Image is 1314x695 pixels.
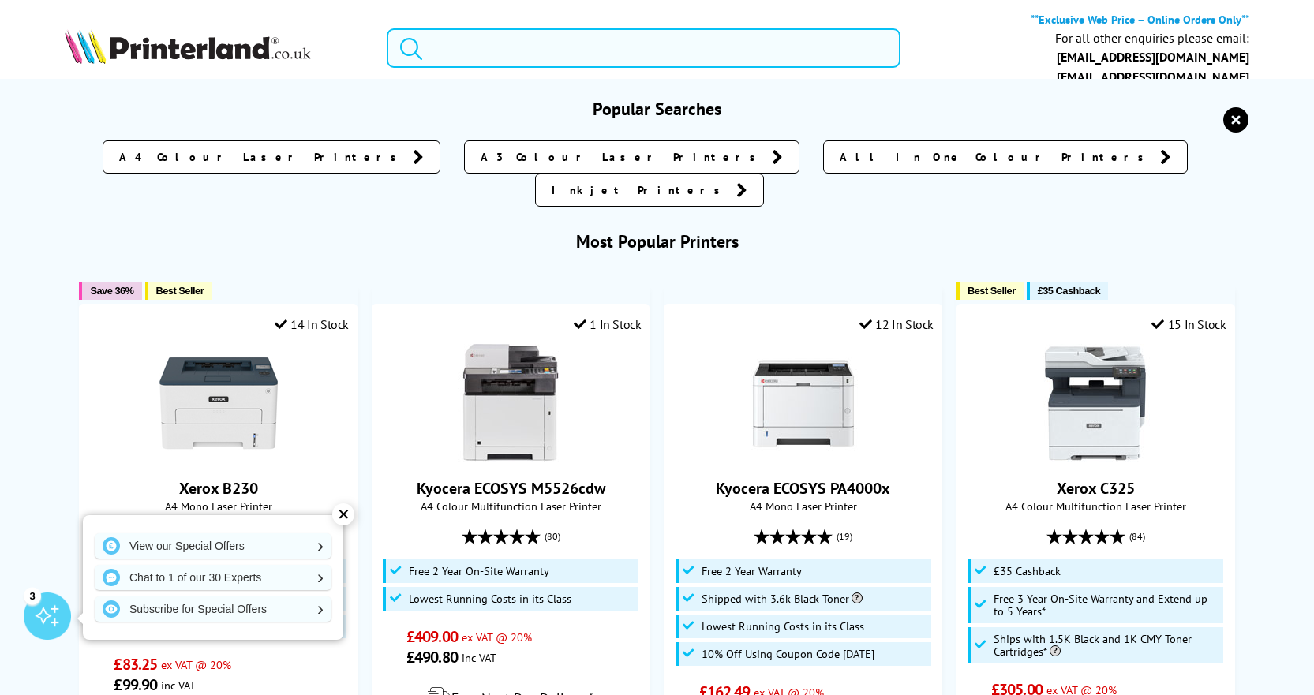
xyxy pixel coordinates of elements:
a: Xerox B230 [159,450,278,465]
a: Printerland Logo [65,29,366,67]
span: £83.25 [114,654,157,674]
img: Printerland Logo [65,29,311,64]
span: All In One Colour Printers [840,149,1152,165]
span: A4 Colour Multifunction Laser Printer [380,499,642,514]
a: Subscribe for Special Offers [95,596,331,622]
a: Xerox B230 [179,478,258,499]
span: Lowest Running Costs in its Class [702,620,864,633]
span: Inkjet Printers [552,182,728,198]
div: 1 In Stock [574,316,642,332]
span: Best Seller [968,285,1016,297]
input: Search produc [387,28,901,68]
span: Ships with 1.5K Black and 1K CMY Toner Cartridges* [994,633,1219,658]
span: (19) [837,521,852,551]
div: 14 In Stock [275,316,349,332]
h3: Most Popular Printers [65,230,1248,252]
a: Kyocera ECOSYS M5526cdw [417,478,605,499]
span: (84) [1129,521,1145,551]
div: 12 In Stock [859,316,934,332]
span: £35 Cashback [1038,285,1100,297]
a: Kyocera ECOSYS PA4000x [716,478,890,499]
span: Save 36% [90,285,133,297]
span: Free 3 Year On-Site Warranty and Extend up to 5 Years* [994,592,1219,618]
span: A3 Colour Laser Printers [481,149,764,165]
span: (80) [545,521,560,551]
a: [EMAIL_ADDRESS][DOMAIN_NAME] [1057,69,1249,84]
a: View our Special Offers [95,533,331,559]
span: Lowest Running Costs in its Class [409,592,571,605]
span: £35 Cashback [994,565,1061,577]
span: £99.90 [114,674,157,695]
img: Xerox B230 [159,344,278,462]
a: Inkjet Printers [535,174,764,207]
span: Best Seller [156,285,204,297]
span: A4 Mono Laser Printer [672,499,934,514]
div: 15 In Stock [1151,316,1226,332]
span: £409.00 [406,626,458,647]
a: Chat to 1 of our 30 Experts [95,565,331,590]
a: All In One Colour Printers [823,140,1188,174]
span: £490.80 [406,647,458,667]
button: £35 Cashback [1027,282,1108,300]
span: Shipped with 3.6k Black Toner [702,592,863,605]
a: [EMAIL_ADDRESS][DOMAIN_NAME] [1057,49,1249,65]
span: ex VAT @ 20% [161,657,231,672]
img: Kyocera ECOSYS M5526cdw [451,344,570,462]
button: Save 36% [79,282,141,300]
span: 10% Off Using Coupon Code [DATE] [702,648,874,660]
span: A4 Colour Laser Printers [119,149,405,165]
h3: Popular Searches [65,98,1248,120]
button: Best Seller [956,282,1024,300]
span: ex VAT @ 20% [462,630,532,645]
span: Free 2 Year Warranty [702,565,802,577]
img: Xerox C325 [1036,344,1155,462]
a: Xerox C325 [1036,450,1155,465]
div: For all other enquiries please email: [1055,31,1249,46]
a: A4 Colour Laser Printers [103,140,440,174]
a: Kyocera ECOSYS PA4000x [744,450,863,465]
img: Kyocera ECOSYS PA4000x [744,344,863,462]
div: 3 [24,587,41,604]
span: inc VAT [462,650,496,665]
span: A4 Mono Laser Printer [88,499,349,514]
b: **Exclusive Web Price – Online Orders Only** [1031,12,1249,27]
button: Best Seller [145,282,212,300]
a: Kyocera ECOSYS M5526cdw [451,450,570,465]
span: Free 2 Year On-Site Warranty [409,565,549,577]
a: A3 Colour Laser Printers [464,140,799,174]
div: ✕ [332,503,354,525]
span: inc VAT [161,678,196,693]
a: Xerox C325 [1057,478,1135,499]
span: A4 Colour Multifunction Laser Printer [965,499,1226,514]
